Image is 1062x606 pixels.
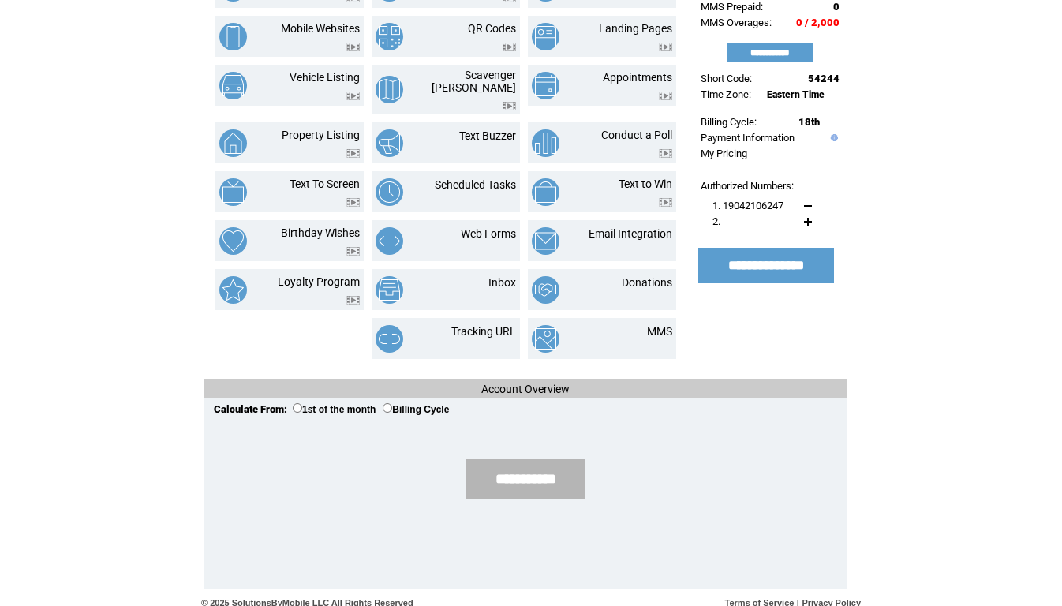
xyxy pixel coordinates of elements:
img: help.gif [827,134,838,141]
img: loyalty-program.png [219,276,247,304]
a: Vehicle Listing [290,71,360,84]
img: video.png [346,198,360,207]
input: Billing Cycle [383,403,392,413]
span: Calculate From: [214,403,287,415]
span: 1. 19042106247 [712,200,783,211]
label: 1st of the month [293,404,376,415]
img: video.png [346,296,360,305]
a: Text to Win [619,178,672,190]
a: Loyalty Program [278,275,360,288]
span: 0 [833,1,840,13]
img: email-integration.png [532,227,559,255]
img: qr-codes.png [376,23,403,50]
img: video.png [346,43,360,51]
img: conduct-a-poll.png [532,129,559,157]
img: video.png [346,149,360,158]
span: Authorized Numbers: [701,180,794,192]
img: scavenger-hunt.png [376,76,403,103]
span: 0 / 2,000 [796,17,840,28]
span: MMS Overages: [701,17,772,28]
img: mms.png [532,325,559,353]
img: text-to-win.png [532,178,559,206]
a: QR Codes [468,22,516,35]
a: Payment Information [701,132,795,144]
img: video.png [346,92,360,100]
img: text-to-screen.png [219,178,247,206]
a: Birthday Wishes [281,226,360,239]
img: video.png [659,149,672,158]
img: tracking-url.png [376,325,403,353]
span: Account Overview [481,383,570,395]
span: Short Code: [701,73,752,84]
img: web-forms.png [376,227,403,255]
img: mobile-websites.png [219,23,247,50]
a: Text Buzzer [459,129,516,142]
img: video.png [503,43,516,51]
span: Billing Cycle: [701,116,757,128]
span: 2. [712,215,720,227]
img: appointments.png [532,72,559,99]
a: Conduct a Poll [601,129,672,141]
img: video.png [346,247,360,256]
a: Mobile Websites [281,22,360,35]
a: Tracking URL [451,325,516,338]
span: MMS Prepaid: [701,1,763,13]
input: 1st of the month [293,403,302,413]
a: Scavenger [PERSON_NAME] [432,69,516,94]
a: Inbox [488,276,516,289]
span: Eastern Time [767,89,825,100]
img: video.png [659,198,672,207]
img: text-buzzer.png [376,129,403,157]
img: inbox.png [376,276,403,304]
a: Text To Screen [290,178,360,190]
img: vehicle-listing.png [219,72,247,99]
span: 54244 [808,73,840,84]
label: Billing Cycle [383,404,449,415]
a: MMS [647,325,672,338]
a: Donations [622,276,672,289]
a: My Pricing [701,148,747,159]
a: Landing Pages [599,22,672,35]
span: 18th [798,116,820,128]
img: landing-pages.png [532,23,559,50]
img: property-listing.png [219,129,247,157]
img: video.png [503,102,516,110]
img: birthday-wishes.png [219,227,247,255]
img: video.png [659,92,672,100]
a: Appointments [603,71,672,84]
img: donations.png [532,276,559,304]
a: Email Integration [589,227,672,240]
a: Property Listing [282,129,360,141]
img: scheduled-tasks.png [376,178,403,206]
a: Scheduled Tasks [435,178,516,191]
span: Time Zone: [701,88,751,100]
img: video.png [659,43,672,51]
a: Web Forms [461,227,516,240]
